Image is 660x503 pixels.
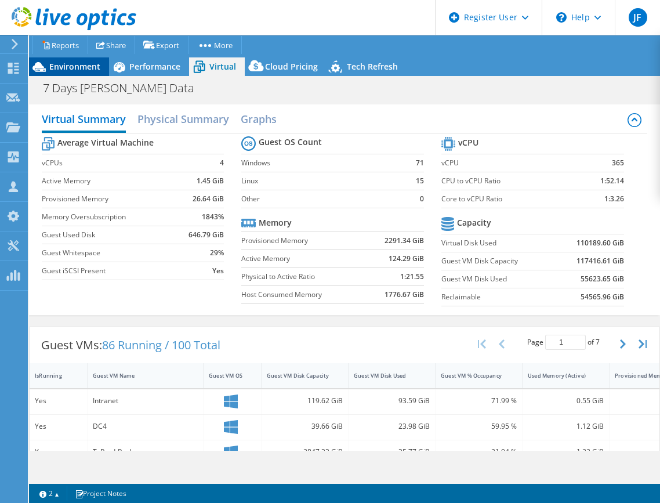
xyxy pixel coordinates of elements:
div: 2847.33 GiB [267,446,343,458]
label: Host Consumed Memory [241,289,367,301]
b: 124.29 GiB [389,253,424,265]
a: Reports [32,36,88,54]
div: 39.66 GiB [267,420,343,433]
label: Guest iSCSI Present [42,265,180,277]
b: 117416.61 GiB [576,255,624,267]
div: Yes [35,420,82,433]
div: Used Memory (Active) [528,372,590,379]
div: 1.22 GiB [528,446,604,458]
b: 15 [416,175,424,187]
div: 93.59 GiB [354,395,430,407]
div: Intranet [93,395,198,407]
label: Physical to Active Ratio [241,271,367,283]
b: 110189.60 GiB [576,237,624,249]
h1: 7 Days [PERSON_NAME] Data [38,82,212,95]
div: 0.55 GiB [528,395,604,407]
span: 7 [596,337,600,347]
div: 71.99 % [441,395,517,407]
b: Average Virtual Machine [57,137,154,149]
label: Active Memory [241,253,367,265]
b: Guest OS Count [259,136,322,148]
label: vCPU [441,157,576,169]
b: 1:52.14 [600,175,624,187]
div: Guest VM Name [93,372,184,379]
span: Tech Refresh [347,61,398,72]
div: TcProd-Pool [93,446,198,458]
span: Virtual [209,61,236,72]
svg: \n [556,12,567,23]
a: Share [88,36,135,54]
b: 1776.67 GiB [385,289,424,301]
a: Project Notes [67,486,135,501]
b: 2291.34 GiB [385,235,424,247]
label: Linux [241,175,407,187]
h2: Graphs [241,107,277,131]
b: 1:21.55 [400,271,424,283]
label: CPU to vCPU Ratio [441,175,576,187]
div: 1.12 GiB [528,420,604,433]
label: Guest Used Disk [42,229,180,241]
div: DC4 [93,420,198,433]
div: Guest VM OS [209,372,242,379]
b: vCPU [458,137,478,149]
b: Memory [259,217,292,229]
div: 35.77 GiB [354,446,430,458]
div: Guest VM Disk Capacity [267,372,329,379]
b: 1:3.26 [604,193,624,205]
label: Reclaimable [441,291,557,303]
b: 26.64 GiB [193,193,224,205]
label: Provisioned Memory [241,235,367,247]
div: Yes [35,395,82,407]
span: Performance [129,61,180,72]
b: 646.79 GiB [188,229,224,241]
span: Page of [527,335,600,350]
b: 0 [420,193,424,205]
b: Yes [212,265,224,277]
label: vCPUs [42,157,180,169]
label: Other [241,193,407,205]
span: JF [629,8,647,27]
div: 59.95 % [441,420,517,433]
label: Active Memory [42,175,180,187]
div: 119.62 GiB [267,395,343,407]
input: jump to page [545,335,586,350]
label: Guest Whitespace [42,247,180,259]
b: 29% [210,247,224,259]
span: 86 Running / 100 Total [102,337,220,353]
b: Capacity [457,217,491,229]
label: Core to vCPU Ratio [441,193,576,205]
b: 1843% [202,211,224,223]
div: Guest VM % Occupancy [441,372,503,379]
span: Environment [49,61,100,72]
a: Export [135,36,188,54]
label: Virtual Disk Used [441,237,557,249]
div: IsRunning [35,372,68,379]
label: Memory Oversubscription [42,211,180,223]
label: Windows [241,157,407,169]
b: 4 [220,157,224,169]
b: 365 [612,157,624,169]
b: 1.45 GiB [197,175,224,187]
b: 55623.65 GiB [581,273,624,285]
label: Provisioned Memory [42,193,180,205]
div: 23.98 GiB [354,420,430,433]
label: Guest VM Disk Used [441,273,557,285]
b: 54565.96 GiB [581,291,624,303]
label: Guest VM Disk Capacity [441,255,557,267]
div: Guest VM Disk Used [354,372,416,379]
div: Yes [35,446,82,458]
span: Cloud Pricing [265,61,318,72]
a: 2 [31,486,67,501]
b: 71 [416,157,424,169]
h2: Virtual Summary [42,107,126,133]
div: 21.04 % [441,446,517,458]
div: Guest VMs: [30,327,232,363]
h2: Physical Summary [137,107,229,131]
a: More [188,36,242,54]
